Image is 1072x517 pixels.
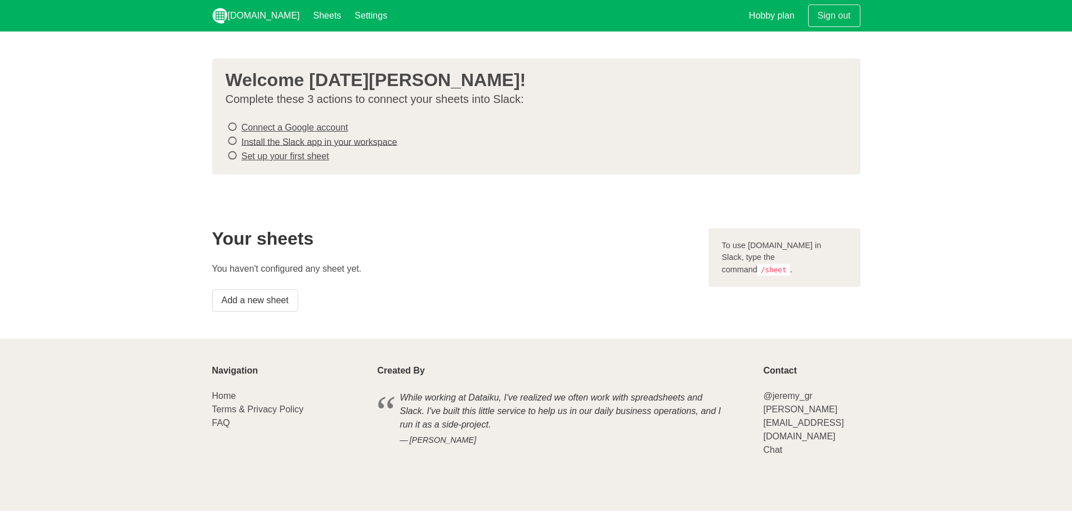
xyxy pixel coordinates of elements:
[763,404,844,441] a: [PERSON_NAME][EMAIL_ADDRESS][DOMAIN_NAME]
[212,8,228,24] img: logo_v2_white.png
[212,391,236,401] a: Home
[757,264,790,276] code: /sheet
[226,92,838,106] p: Complete these 3 actions to connect your sheets into Slack:
[763,366,860,376] p: Contact
[378,366,750,376] p: Created By
[378,389,750,448] blockquote: While working at Dataiku, I've realized we often work with spreadsheets and Slack. I've built thi...
[763,445,782,455] a: Chat
[212,228,695,249] h2: Your sheets
[212,262,695,276] p: You haven't configured any sheet yet.
[241,151,329,161] a: Set up your first sheet
[763,391,812,401] a: @jeremy_gr
[212,289,298,312] a: Add a new sheet
[212,366,364,376] p: Navigation
[241,123,348,132] a: Connect a Google account
[212,418,230,428] a: FAQ
[708,228,860,287] div: To use [DOMAIN_NAME] in Slack, type the command .
[226,70,838,90] h3: Welcome [DATE][PERSON_NAME]!
[241,137,397,146] a: Install the Slack app in your workspace
[212,404,304,414] a: Terms & Privacy Policy
[400,434,728,447] cite: [PERSON_NAME]
[808,5,860,27] a: Sign out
